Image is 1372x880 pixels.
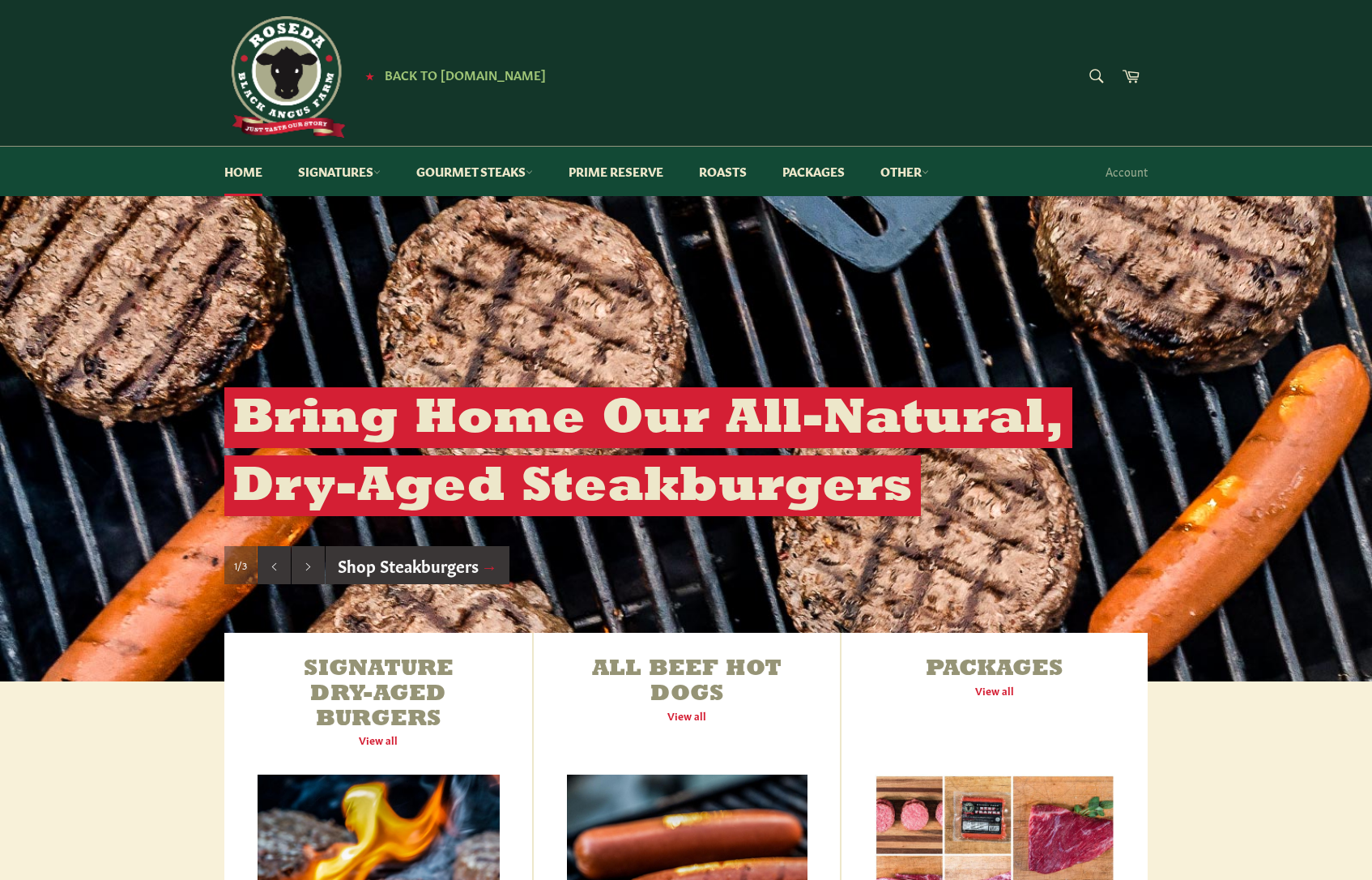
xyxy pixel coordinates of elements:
a: Packages [766,147,861,196]
a: Home [208,147,279,196]
span: Back to [DOMAIN_NAME] [385,66,546,83]
div: Slide 1, current [224,546,257,585]
a: Account [1097,147,1156,195]
a: Shop Steakburgers [326,546,509,585]
span: 1/3 [234,558,247,572]
a: Gourmet Steaks [400,147,549,196]
img: Roseda Beef [224,16,346,138]
a: Other [864,147,945,196]
button: Previous slide [258,546,291,585]
button: Next slide [292,546,325,585]
span: ★ [365,69,374,82]
a: Signatures [282,147,397,196]
a: Roasts [683,147,763,196]
span: → [481,553,497,576]
h2: Bring Home Our All-Natural, Dry-Aged Steakburgers [224,387,1072,516]
a: Prime Reserve [552,147,680,196]
a: ★ Back to [DOMAIN_NAME] [357,69,546,82]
